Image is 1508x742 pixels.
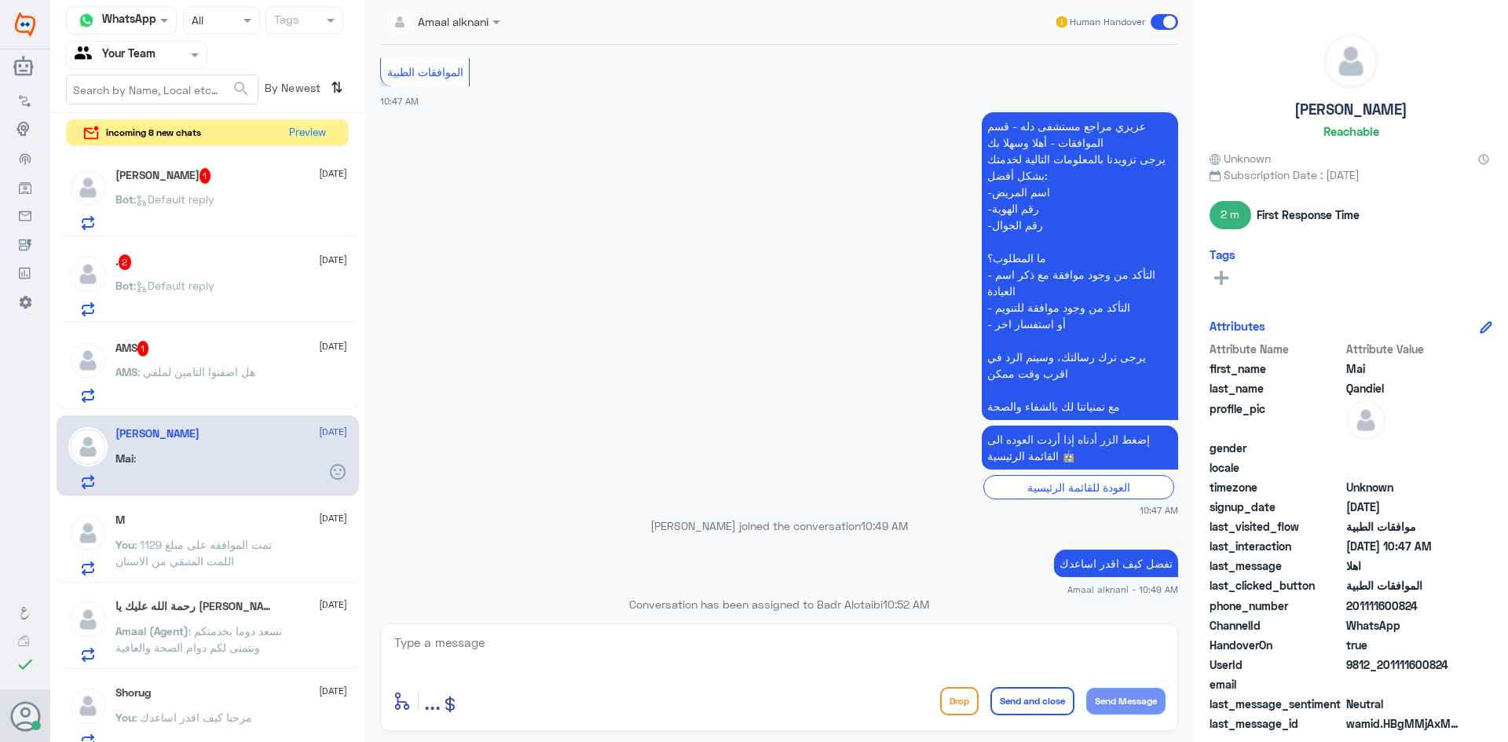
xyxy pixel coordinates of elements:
[115,514,125,527] h5: M
[424,683,441,718] button: ...
[1323,124,1379,138] h6: Reachable
[115,538,134,551] span: You
[1210,201,1251,229] span: 2 m
[1210,656,1343,673] span: UserId
[115,538,272,568] span: : تمت الموافقه على مبلغ 1129 اللمت المتبقي من الاسنان
[115,254,132,270] h5: .
[1210,696,1343,712] span: last_message_sentiment
[1140,503,1178,517] span: 10:47 AM
[319,598,347,612] span: [DATE]
[1346,617,1460,634] span: 2
[1054,550,1178,577] p: 11/8/2025, 10:49 AM
[15,12,35,37] img: Widebot Logo
[115,451,134,465] span: Mai
[115,624,188,638] span: Amaal (Agent)
[115,600,278,613] h5: رحمة الله عليك يا بو حسين
[1210,319,1265,333] h6: Attributes
[319,253,347,267] span: [DATE]
[1210,499,1343,515] span: signup_date
[232,76,251,102] button: search
[1346,360,1460,377] span: Mai
[331,75,343,101] i: ⇅
[319,684,347,698] span: [DATE]
[1346,518,1460,535] span: موافقات الطبية
[1210,459,1343,476] span: locale
[1346,459,1460,476] span: null
[380,96,419,106] span: 10:47 AM
[1346,538,1460,554] span: 2025-08-11T07:47:43.018Z
[982,112,1178,420] p: 11/8/2025, 10:47 AM
[115,624,282,654] span: : نسعد دوما بخدمتكم ونتمنى لكم دوام الصحة والعافية
[319,166,347,181] span: [DATE]
[319,339,347,353] span: [DATE]
[1210,577,1343,594] span: last_clicked_button
[68,341,108,380] img: defaultAdmin.png
[1346,479,1460,495] span: Unknown
[940,687,979,715] button: Drop
[115,168,211,184] h5: Khalid Almaawi
[1210,637,1343,653] span: HandoverOn
[319,511,347,525] span: [DATE]
[1210,247,1235,261] h6: Tags
[1210,400,1343,437] span: profile_pic
[1210,479,1343,495] span: timezone
[119,254,132,270] span: 2
[115,341,149,356] h5: AMS
[380,517,1178,534] p: [PERSON_NAME] joined the conversation
[106,126,201,140] span: incoming 8 new chats
[68,600,108,639] img: defaultAdmin.png
[380,596,1178,612] p: Conversation has been assigned to Badr Alotaibi
[67,75,258,104] input: Search by Name, Local etc…
[137,341,149,356] span: 1
[1210,150,1271,166] span: Unknown
[68,427,108,466] img: defaultAdmin.png
[68,514,108,553] img: defaultAdmin.png
[137,365,255,378] span: : هل اضفتوا التامين لملفي
[115,711,134,724] span: You
[1210,341,1343,357] span: Attribute Name
[115,279,134,292] span: Bot
[199,168,211,184] span: 1
[1346,557,1460,574] span: اهلا
[1210,538,1343,554] span: last_interaction
[1210,676,1343,693] span: email
[115,686,151,700] h5: Shorug
[68,686,108,726] img: defaultAdmin.png
[134,279,214,292] span: : Default reply
[134,192,214,206] span: : Default reply
[1346,676,1460,693] span: null
[1346,715,1460,732] span: wamid.HBgMMjAxMTExNjAwODI0FQIAEhgUM0FFMjBFMzEwMkI0NjA5NDNFMzAA
[1210,557,1343,574] span: last_message
[990,687,1074,715] button: Send and close
[1070,15,1145,29] span: Human Handover
[134,451,136,465] span: :
[1346,656,1460,673] span: 9812_201111600824
[1210,617,1343,634] span: ChannelId
[1067,583,1178,596] span: Amaal alknani - 10:49 AM
[983,475,1174,499] div: العودة للقائمة الرئيسية
[1210,598,1343,614] span: phone_number
[134,711,252,724] span: : مرحبا كيف اقدر اساعدك
[1346,380,1460,397] span: Qandiel
[1257,207,1360,223] span: First Response Time
[282,120,332,146] button: Preview
[1346,400,1385,440] img: defaultAdmin.png
[1210,518,1343,535] span: last_visited_flow
[1346,598,1460,614] span: 201111600824
[68,254,108,294] img: defaultAdmin.png
[16,655,35,674] i: check
[258,75,324,106] span: By Newest
[1210,440,1343,456] span: gender
[272,11,299,31] div: Tags
[1346,696,1460,712] span: 0
[1324,35,1378,88] img: defaultAdmin.png
[1210,380,1343,397] span: last_name
[1346,341,1460,357] span: Attribute Value
[75,43,98,67] img: yourTeam.svg
[115,365,137,378] span: AMS
[1086,688,1166,715] button: Send Message
[1210,166,1492,183] span: Subscription Date : [DATE]
[232,79,251,98] span: search
[75,9,98,32] img: whatsapp.png
[1346,440,1460,456] span: null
